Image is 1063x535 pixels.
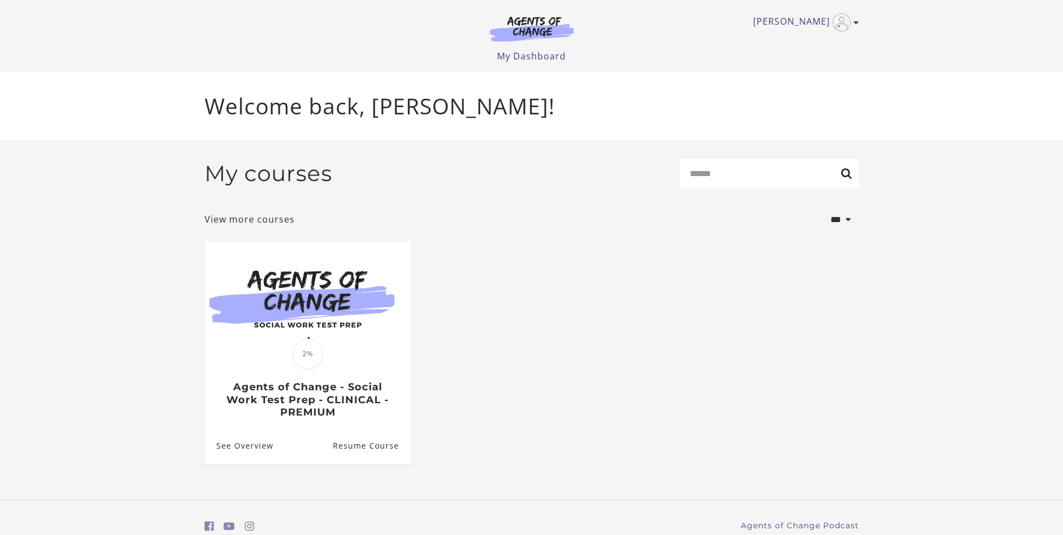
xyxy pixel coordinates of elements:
a: My Dashboard [497,50,566,62]
h3: Agents of Change - Social Work Test Prep - CLINICAL - PREMIUM [216,381,398,419]
img: Agents of Change Logo [478,16,586,41]
a: Agents of Change Podcast [741,520,859,532]
a: https://www.instagram.com/agentsofchangeprep/ (Open in a new window) [245,518,254,534]
a: Toggle menu [753,13,853,31]
h2: My courses [205,160,332,187]
i: https://www.youtube.com/c/AgentsofChangeTestPrepbyMeaganMitchell (Open in a new window) [224,521,235,532]
a: Agents of Change - Social Work Test Prep - CLINICAL - PREMIUM: See Overview [205,427,273,464]
a: https://www.facebook.com/groups/aswbtestprep (Open in a new window) [205,518,214,534]
p: Welcome back, [PERSON_NAME]! [205,90,859,123]
span: 2% [293,339,323,369]
a: Agents of Change - Social Work Test Prep - CLINICAL - PREMIUM: Resume Course [332,427,410,464]
i: https://www.instagram.com/agentsofchangeprep/ (Open in a new window) [245,521,254,532]
a: View more courses [205,213,295,226]
i: https://www.facebook.com/groups/aswbtestprep (Open in a new window) [205,521,214,532]
a: https://www.youtube.com/c/AgentsofChangeTestPrepbyMeaganMitchell (Open in a new window) [224,518,235,534]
